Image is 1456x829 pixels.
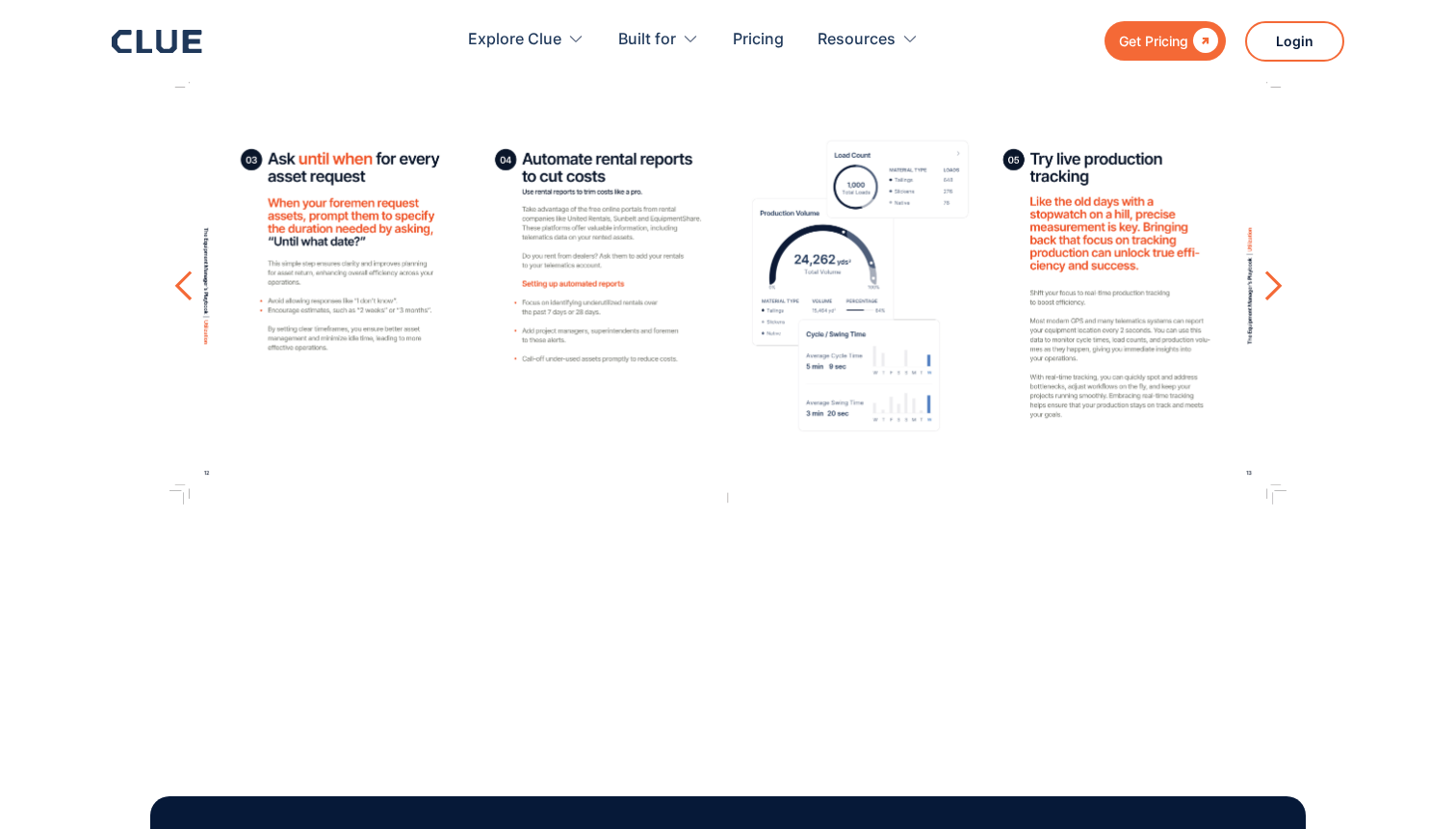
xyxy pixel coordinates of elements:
[1248,262,1296,310] div: next slide
[733,10,784,70] a: Pricing
[618,10,676,70] div: Built for
[618,10,699,70] div: Built for
[1105,21,1226,61] a: Get Pricing
[1119,29,1188,53] div: Get Pricing
[818,10,919,70] div: Resources
[1245,21,1344,62] a: Login
[468,10,561,70] div: Explore Clue
[160,262,208,310] div: previous slide
[818,10,896,70] div: Resources
[1188,29,1218,53] div: 
[468,10,585,70] div: Explore Clue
